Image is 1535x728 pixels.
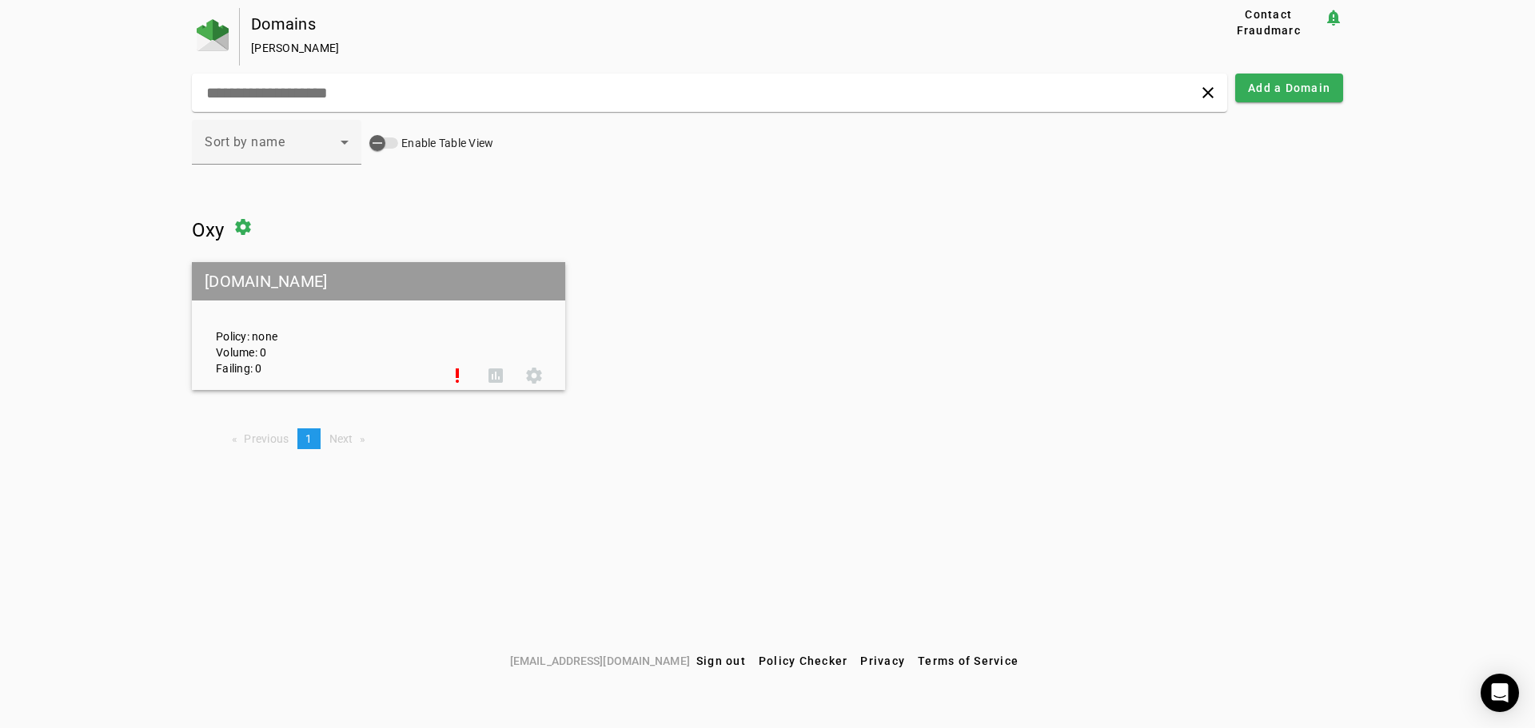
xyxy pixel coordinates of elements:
span: Sort by name [205,134,285,149]
mat-icon: notification_important [1324,8,1343,27]
button: Set Up [438,356,476,395]
span: [EMAIL_ADDRESS][DOMAIN_NAME] [510,652,690,670]
div: Domains [251,16,1162,32]
div: Policy: none Volume: 0 Failing: 0 [204,276,438,376]
button: Contact Fraudmarc [1214,8,1324,37]
nav: Pagination [192,428,1343,449]
button: Privacy [854,646,911,675]
img: Fraudmarc Logo [197,19,229,51]
label: Enable Table View [398,135,493,151]
span: Next [329,432,353,445]
mat-grid-tile-header: [DOMAIN_NAME] [192,262,565,300]
div: Open Intercom Messenger [1481,674,1519,712]
span: Sign out [696,654,746,667]
span: Policy Checker [759,654,848,667]
div: [PERSON_NAME] [251,40,1162,56]
span: Previous [244,432,289,445]
button: Terms of Service [911,646,1025,675]
app-page-header: Domains [192,8,1343,66]
span: Terms of Service [918,654,1019,667]
span: 1 [305,432,312,445]
button: Settings [515,356,553,395]
span: Privacy [860,654,905,667]
span: Oxy [192,219,224,241]
span: Contact Fraudmarc [1220,6,1318,38]
span: Add a Domain [1248,80,1330,96]
button: Policy Checker [752,646,855,675]
button: DMARC Report [476,356,515,395]
button: Sign out [690,646,752,675]
button: Add a Domain [1235,74,1343,102]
